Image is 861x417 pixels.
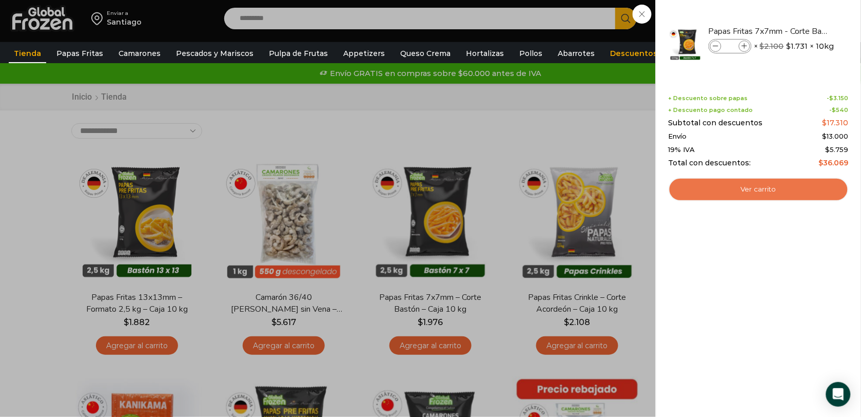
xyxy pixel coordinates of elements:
[669,107,753,113] span: + Descuento pago contado
[832,106,836,113] span: $
[669,159,751,167] span: Total con descuentos:
[605,44,663,63] a: Descuentos
[819,158,824,167] span: $
[669,146,695,154] span: 19% IVA
[514,44,547,63] a: Pollos
[830,94,849,102] bdi: 3.150
[830,94,834,102] span: $
[669,119,763,127] span: Subtotal con descuentos
[832,106,849,113] bdi: 540
[760,42,765,51] span: $
[826,382,851,407] div: Open Intercom Messenger
[826,145,849,154] span: 5.759
[830,107,849,113] span: -
[760,42,784,51] bdi: 2.100
[827,95,849,102] span: -
[709,26,831,37] a: Papas Fritas 7x7mm - Corte Bastón - Caja 10 kg
[823,118,849,127] bdi: 17.310
[395,44,456,63] a: Queso Crema
[51,44,108,63] a: Papas Fritas
[113,44,166,63] a: Camarones
[553,44,600,63] a: Abarrotes
[754,39,834,53] span: × × 10kg
[338,44,390,63] a: Appetizers
[669,132,687,141] span: Envío
[787,41,791,51] span: $
[823,118,827,127] span: $
[722,41,738,52] input: Product quantity
[9,44,46,63] a: Tienda
[669,178,849,201] a: Ver carrito
[823,132,849,140] bdi: 13.000
[819,158,849,167] bdi: 36.069
[171,44,259,63] a: Pescados y Mariscos
[787,41,808,51] bdi: 1.731
[826,145,830,154] span: $
[823,132,827,140] span: $
[461,44,509,63] a: Hortalizas
[669,95,748,102] span: + Descuento sobre papas
[264,44,333,63] a: Pulpa de Frutas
